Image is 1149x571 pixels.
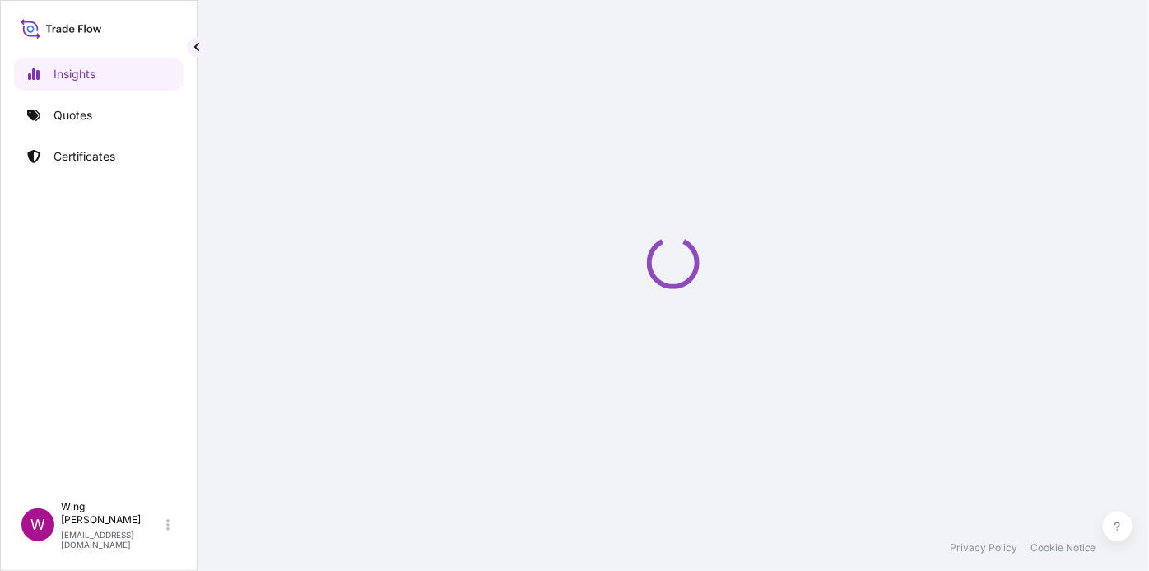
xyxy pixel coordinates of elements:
[1030,541,1096,555] a: Cookie Notice
[14,58,184,91] a: Insights
[14,140,184,173] a: Certificates
[53,66,95,82] p: Insights
[61,500,163,527] p: Wing [PERSON_NAME]
[14,99,184,132] a: Quotes
[53,107,92,124] p: Quotes
[950,541,1017,555] a: Privacy Policy
[53,148,115,165] p: Certificates
[30,517,45,533] span: W
[61,530,163,550] p: [EMAIL_ADDRESS][DOMAIN_NAME]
